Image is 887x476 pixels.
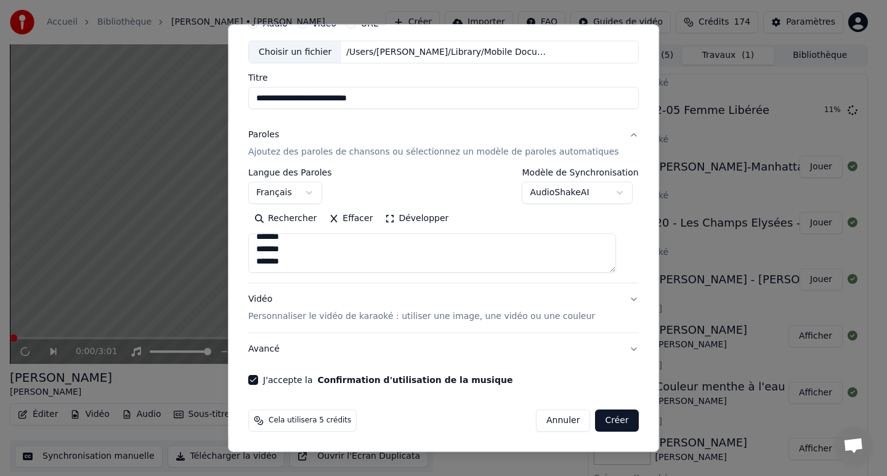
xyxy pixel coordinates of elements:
label: Langue des Paroles [248,169,332,177]
button: J'accepte la [318,376,513,385]
p: Personnaliser le vidéo de karaoké : utiliser une image, une vidéo ou une couleur [248,311,595,323]
label: J'accepte la [263,376,512,385]
button: Développer [379,209,455,229]
span: Cela utilisera 5 crédits [269,416,351,426]
label: Audio [263,19,288,28]
label: Vidéo [312,19,336,28]
label: URL [361,19,378,28]
div: /Users/[PERSON_NAME]/Library/Mobile Documents/com~apple~CloudDocs/Nyxo/NPLP/[GEOGRAPHIC_DATA][PER... [342,46,551,58]
button: Avancé [248,334,639,366]
div: Paroles [248,129,279,142]
button: ParolesAjoutez des paroles de chansons ou sélectionnez un modèle de paroles automatiques [248,119,639,169]
button: Effacer [323,209,379,229]
p: Ajoutez des paroles de chansons ou sélectionnez un modèle de paroles automatiques [248,147,619,159]
div: Choisir un fichier [249,41,341,63]
button: Annuler [536,410,590,432]
div: ParolesAjoutez des paroles de chansons ou sélectionnez un modèle de paroles automatiques [248,169,639,283]
button: Créer [596,410,639,432]
div: Vidéo [248,294,595,323]
button: Rechercher [248,209,323,229]
button: VidéoPersonnaliser le vidéo de karaoké : utiliser une image, une vidéo ou une couleur [248,284,639,333]
label: Titre [248,74,639,83]
label: Modèle de Synchronisation [522,169,639,177]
